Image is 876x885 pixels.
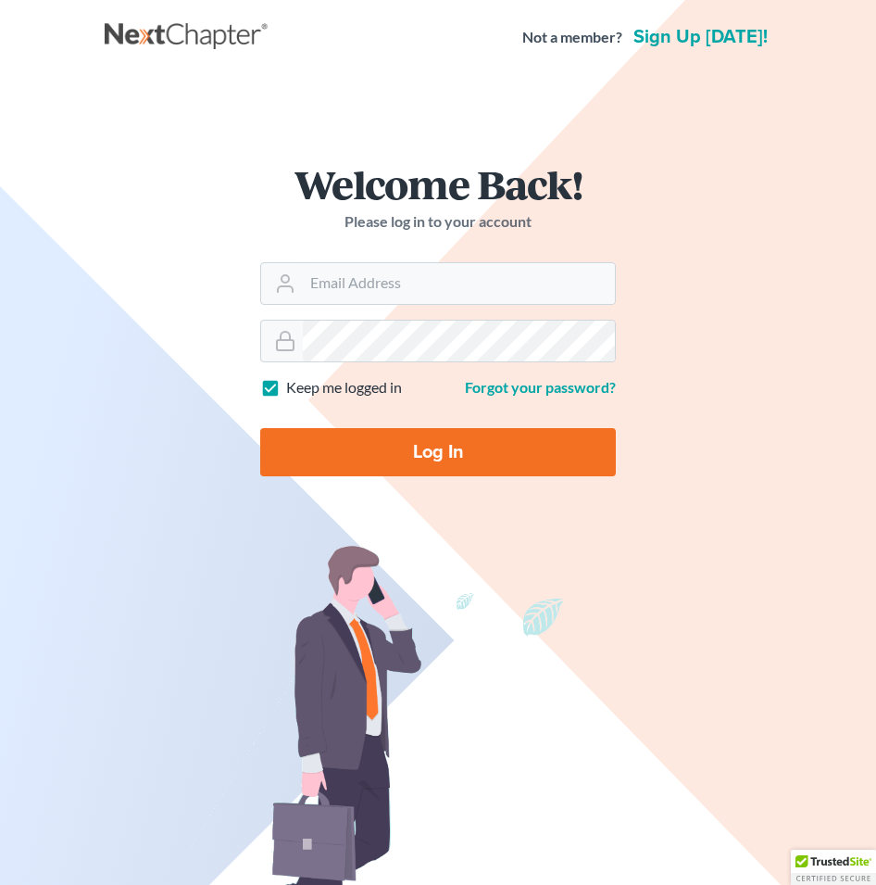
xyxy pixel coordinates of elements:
[303,263,615,304] input: Email Address
[260,428,616,476] input: Log In
[286,377,402,398] label: Keep me logged in
[260,164,616,204] h1: Welcome Back!
[465,378,616,396] a: Forgot your password?
[522,27,622,48] strong: Not a member?
[791,850,876,885] div: TrustedSite Certified
[260,211,616,233] p: Please log in to your account
[630,28,771,46] a: Sign up [DATE]!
